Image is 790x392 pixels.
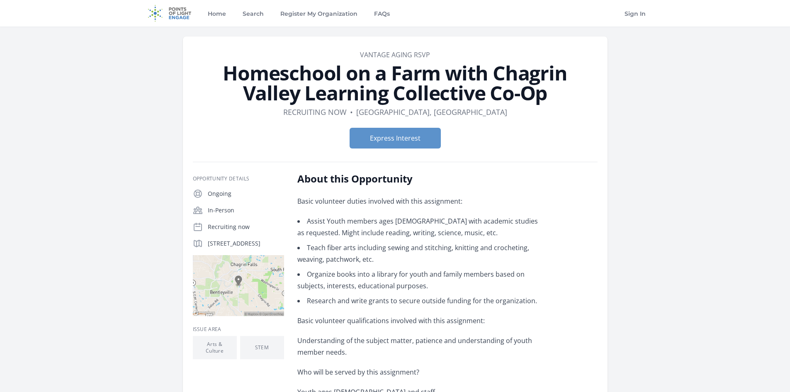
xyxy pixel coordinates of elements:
[297,172,540,185] h2: About this Opportunity
[208,223,284,231] p: Recruiting now
[208,190,284,198] p: Ongoing
[193,326,284,333] h3: Issue area
[208,206,284,214] p: In-Person
[297,243,529,264] span: Teach fiber arts including sewing and stitching, knitting and crocheting, weaving, patchwork, etc.
[307,296,537,305] span: Research and write grants to secure outside funding for the organization.
[193,255,284,316] img: Map
[193,63,598,103] h1: Homeschool on a Farm with Chagrin Valley Learning Collective Co-Op
[297,215,540,239] li: Assist Youth members ages [DEMOGRAPHIC_DATA] with academic studies as requested. Might include re...
[297,195,540,207] p: Basic volunteer duties involved with this assignment:
[297,270,525,290] span: Organize books into a library for youth and family members based on subjects, interests, educatio...
[297,366,540,378] p: Who will be served by this assignment?
[208,239,284,248] p: [STREET_ADDRESS]
[350,106,353,118] div: •
[297,335,540,358] p: Understanding of the subject matter, patience and understanding of youth member needs.
[350,128,441,149] button: Express Interest
[193,336,237,359] li: Arts & Culture
[297,315,540,326] p: Basic volunteer qualifications involved with this assignment:
[360,50,430,59] a: VANTAGE Aging RSVP
[283,106,347,118] dd: Recruiting now
[356,106,507,118] dd: [GEOGRAPHIC_DATA], [GEOGRAPHIC_DATA]
[193,175,284,182] h3: Opportunity Details
[240,336,284,359] li: STEM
